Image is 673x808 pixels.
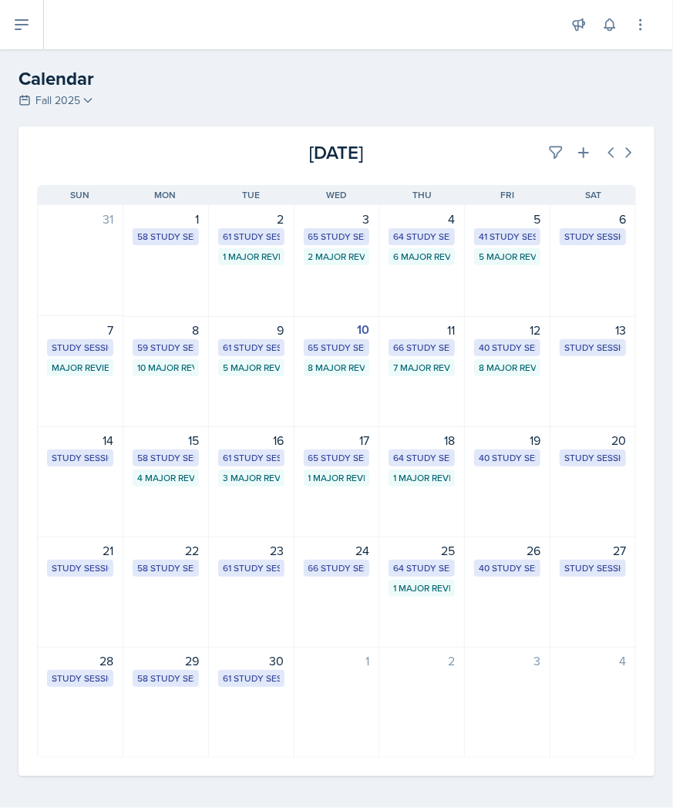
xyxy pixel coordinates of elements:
div: 65 Study Sessions [308,341,365,355]
div: 58 Study Sessions [137,672,194,685]
div: 3 [304,210,370,228]
div: 5 [474,210,540,228]
div: Study Session [564,561,621,575]
div: 26 [474,541,540,560]
div: 64 Study Sessions [393,561,450,575]
div: 65 Study Sessions [308,451,365,465]
div: 11 [389,321,455,339]
div: 15 [133,431,199,449]
div: 61 Study Sessions [223,672,280,685]
div: 58 Study Sessions [137,230,194,244]
div: 61 Study Sessions [223,451,280,465]
span: Fri [501,188,515,202]
div: 25 [389,541,455,560]
div: 65 Study Sessions [308,230,365,244]
div: 1 Major Review Session [223,250,280,264]
div: 19 [474,431,540,449]
span: Thu [412,188,432,202]
div: 10 Major Review Sessions [137,361,194,375]
div: 1 [133,210,199,228]
div: 2 [218,210,284,228]
div: 3 [474,651,540,670]
div: 1 Major Review Session [393,471,450,485]
div: Study Session [52,341,109,355]
div: 24 [304,541,370,560]
div: 14 [47,431,113,449]
div: 41 Study Sessions [479,230,536,244]
div: 29 [133,651,199,670]
span: Sat [585,188,601,202]
div: 40 Study Sessions [479,451,536,465]
div: 1 [304,651,370,670]
div: 10 [304,321,370,339]
h2: Calendar [19,65,654,93]
div: 4 [389,210,455,228]
div: Study Session [52,561,109,575]
div: 58 Study Sessions [137,451,194,465]
div: 6 [560,210,626,228]
span: Tue [242,188,260,202]
div: 20 [560,431,626,449]
div: 5 Major Review Sessions [223,361,280,375]
div: 28 [47,651,113,670]
div: 17 [304,431,370,449]
div: 58 Study Sessions [137,561,194,575]
span: Wed [326,188,347,202]
div: [DATE] [237,139,436,167]
div: 6 Major Review Sessions [393,250,450,264]
div: Study Session [564,451,621,465]
div: Study Session [52,672,109,685]
div: 9 [218,321,284,339]
div: 27 [560,541,626,560]
div: 66 Study Sessions [308,561,365,575]
div: 8 [133,321,199,339]
div: 59 Study Sessions [137,341,194,355]
div: 61 Study Sessions [223,341,280,355]
div: 30 [218,651,284,670]
div: 1 Major Review Session [308,471,365,485]
div: 61 Study Sessions [223,230,280,244]
div: 64 Study Sessions [393,230,450,244]
div: 8 Major Review Sessions [479,361,536,375]
div: 2 Major Review Sessions [308,250,365,264]
div: 16 [218,431,284,449]
div: Major Review Session [52,361,109,375]
div: 4 [560,651,626,670]
div: 40 Study Sessions [479,561,536,575]
div: 31 [47,210,113,228]
div: 22 [133,541,199,560]
div: Study Session [564,341,621,355]
div: 8 Major Review Sessions [308,361,365,375]
div: 61 Study Sessions [223,561,280,575]
div: 64 Study Sessions [393,451,450,465]
span: Fall 2025 [35,93,80,109]
div: 23 [218,541,284,560]
div: Study Session [564,230,621,244]
span: Mon [155,188,177,202]
div: 40 Study Sessions [479,341,536,355]
div: 5 Major Review Sessions [479,250,536,264]
div: 7 [47,321,113,339]
div: 2 [389,651,455,670]
div: 13 [560,321,626,339]
div: 21 [47,541,113,560]
div: 3 Major Review Sessions [223,471,280,485]
div: 1 Major Review Session [393,581,450,595]
div: 4 Major Review Sessions [137,471,194,485]
div: 66 Study Sessions [393,341,450,355]
span: Sun [70,188,89,202]
div: 12 [474,321,540,339]
div: 18 [389,431,455,449]
div: 7 Major Review Sessions [393,361,450,375]
div: Study Session [52,451,109,465]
